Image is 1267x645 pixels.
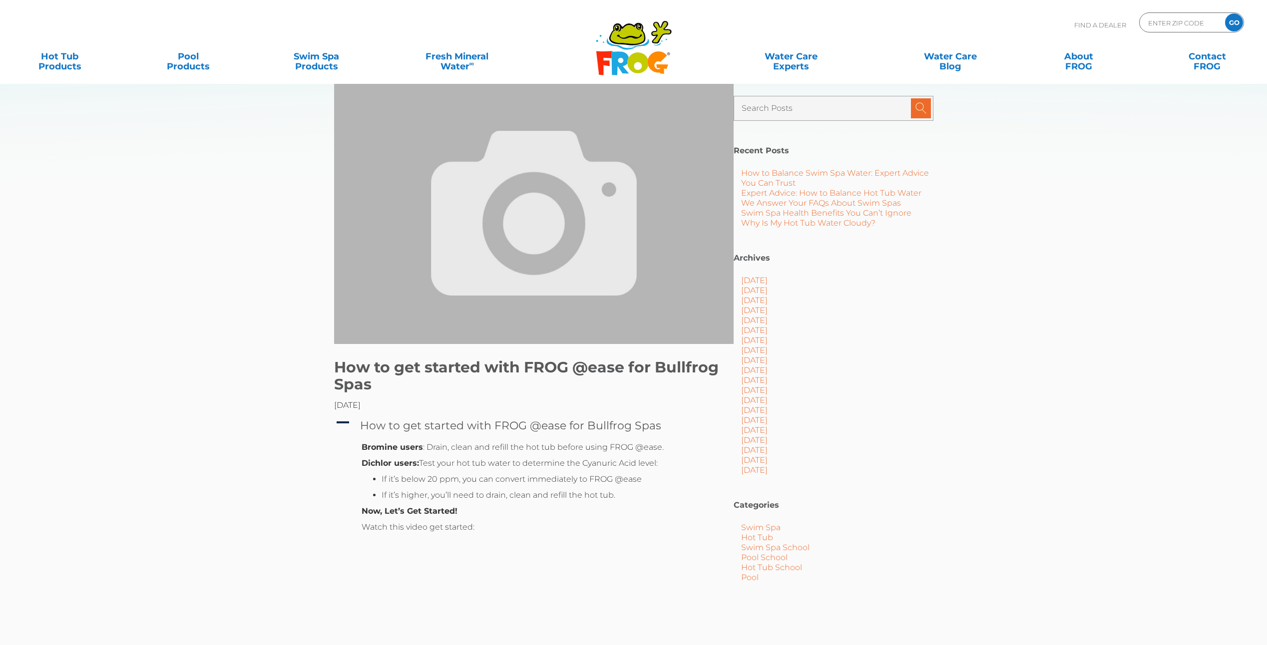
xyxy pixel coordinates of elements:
[741,445,768,455] a: [DATE]
[741,276,768,285] a: [DATE]
[334,82,734,344] img: Frog Products Blog Image
[334,414,734,437] a: A How to get started with FROG @ease for Bullfrog Spas
[710,46,872,66] a: Water CareExperts
[395,46,519,66] a: Fresh MineralWater∞
[741,325,768,335] a: [DATE]
[734,500,933,510] h2: Categories
[362,458,721,469] p: Test your hot tub water to determine the Cyanuric Acid level:
[334,359,734,393] h1: How to get started with FROG @ease for Bullfrog Spas
[741,405,768,415] a: [DATE]
[741,395,768,405] a: [DATE]
[362,522,721,533] p: Watch this video get started:
[1029,46,1129,66] a: AboutFROG
[741,563,802,572] a: Hot Tub School
[741,415,768,425] a: [DATE]
[741,455,768,465] a: [DATE]
[360,417,661,434] h4: How to get started with FROG @ease for Bullfrog Spas
[741,188,921,198] a: Expert Advice: How to Balance Hot Tub Water
[741,345,768,355] a: [DATE]
[741,385,768,395] a: [DATE]
[741,375,768,385] a: [DATE]
[901,46,1001,66] a: Water CareBlog
[741,435,768,445] a: [DATE]
[741,296,768,305] a: [DATE]
[382,474,721,485] li: If it’s below 20 ppm, you can convert immediately to FROG @ease
[741,543,810,552] a: Swim Spa School
[741,365,768,375] a: [DATE]
[1157,46,1257,66] a: ContactFROG
[138,46,238,66] a: PoolProducts
[362,506,457,516] strong: Now, Let’s Get Started!
[362,458,419,468] strong: Dichlor users:
[741,198,901,208] a: We Answer Your FAQs About Swim Spas
[741,316,768,325] a: [DATE]
[362,442,721,453] p: : Drain, clean and refill the hot tub before using FROG @ease.
[741,573,759,582] a: Pool
[382,490,721,501] li: If it’s higher, you’ll need to drain, clean and refill the hot tub.
[741,553,788,562] a: Pool School
[1225,13,1243,31] input: GO
[741,306,768,315] a: [DATE]
[469,59,474,67] sup: ∞
[1074,12,1126,37] p: Find A Dealer
[741,355,768,365] a: [DATE]
[741,335,768,345] a: [DATE]
[334,400,734,410] div: [DATE]
[911,98,931,118] input: Submit
[1147,15,1215,30] input: Zip Code Form
[741,523,781,532] a: Swim Spa
[741,533,773,542] a: Hot Tub
[741,425,768,435] a: [DATE]
[741,218,875,228] a: Why Is My Hot Tub Water Cloudy?
[335,415,350,430] span: A
[741,286,768,295] a: [DATE]
[10,46,110,66] a: Hot TubProducts
[267,46,367,66] a: Swim SpaProducts
[741,168,929,188] a: How to Balance Swim Spa Water: Expert Advice You Can Trust
[734,253,933,263] h2: Archives
[741,208,911,218] a: Swim Spa Health Benefits You Can’t Ignore
[734,146,933,156] h2: Recent Posts
[362,442,423,452] strong: Bromine users
[741,465,768,475] a: [DATE]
